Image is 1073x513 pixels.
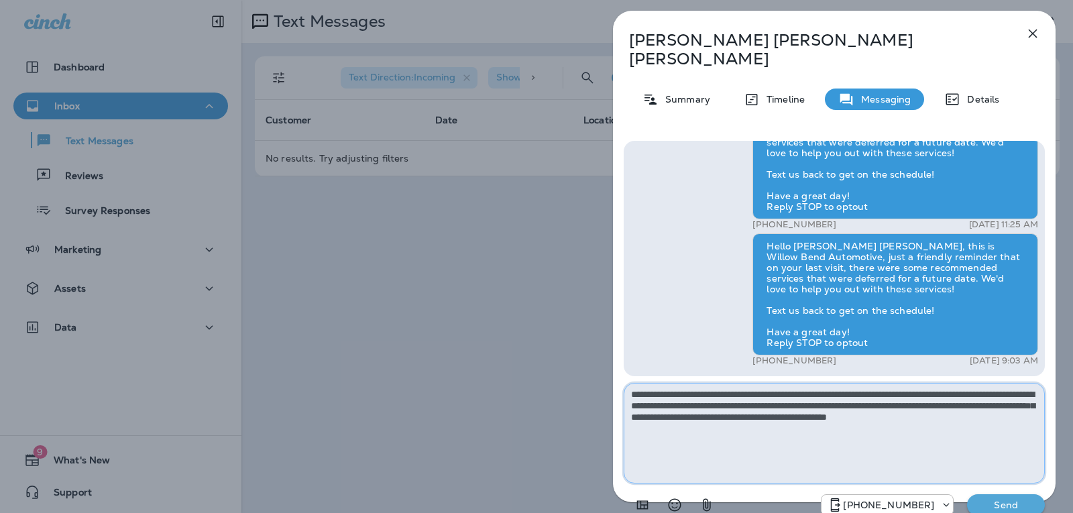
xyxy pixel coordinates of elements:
p: Details [960,94,999,105]
p: Messaging [854,94,911,105]
p: Timeline [760,94,805,105]
p: [PHONE_NUMBER] [752,355,836,366]
div: Hello [PERSON_NAME] [PERSON_NAME], this is Willow Bend Automotive, just a friendly reminder that ... [752,233,1038,355]
p: Summary [659,94,710,105]
p: [DATE] 9:03 AM [970,355,1038,366]
div: Hello [PERSON_NAME] [PERSON_NAME], this is Willow Bend Automotive, just a friendly reminder that ... [752,97,1038,219]
div: +1 (813) 497-4455 [822,497,953,513]
p: [PERSON_NAME] [PERSON_NAME] [PERSON_NAME] [629,31,995,68]
p: [DATE] 11:25 AM [969,219,1038,230]
p: [PHONE_NUMBER] [843,500,934,510]
p: [PHONE_NUMBER] [752,219,836,230]
p: Send [978,499,1034,511]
